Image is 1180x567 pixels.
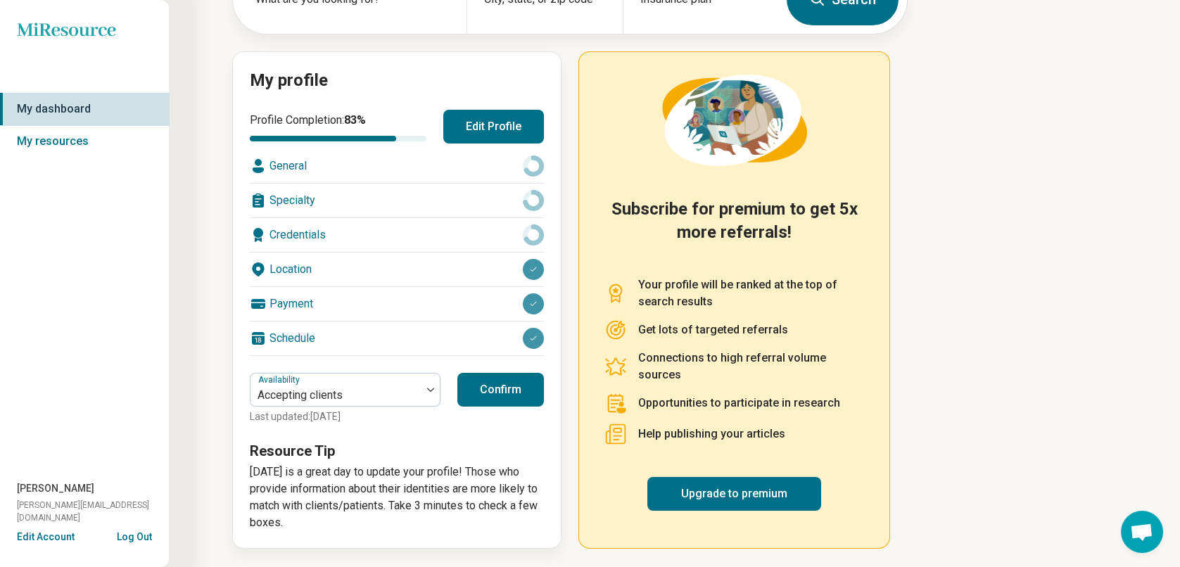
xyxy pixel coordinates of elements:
p: Connections to high referral volume sources [638,350,864,383]
div: Specialty [250,184,544,217]
button: Log Out [117,530,152,541]
a: Upgrade to premium [647,477,821,511]
div: Profile Completion: [250,112,426,141]
p: Get lots of targeted referrals [638,321,788,338]
div: General [250,149,544,183]
label: Availability [258,375,303,385]
div: Open chat [1121,511,1163,553]
button: Confirm [457,373,544,407]
div: Location [250,253,544,286]
h3: Resource Tip [250,441,544,461]
p: [DATE] is a great day to update your profile! Those who provide information about their identitie... [250,464,544,531]
span: [PERSON_NAME] [17,481,94,496]
p: Your profile will be ranked at the top of search results [638,276,864,310]
div: Schedule [250,321,544,355]
div: Credentials [250,218,544,252]
span: 83 % [344,113,366,127]
p: Help publishing your articles [638,426,785,442]
button: Edit Profile [443,110,544,144]
p: Last updated: [DATE] [250,409,440,424]
p: Opportunities to participate in research [638,395,840,412]
div: Payment [250,287,544,321]
span: [PERSON_NAME][EMAIL_ADDRESS][DOMAIN_NAME] [17,499,169,524]
h2: My profile [250,69,544,93]
h2: Subscribe for premium to get 5x more referrals! [604,198,864,260]
button: Edit Account [17,530,75,544]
